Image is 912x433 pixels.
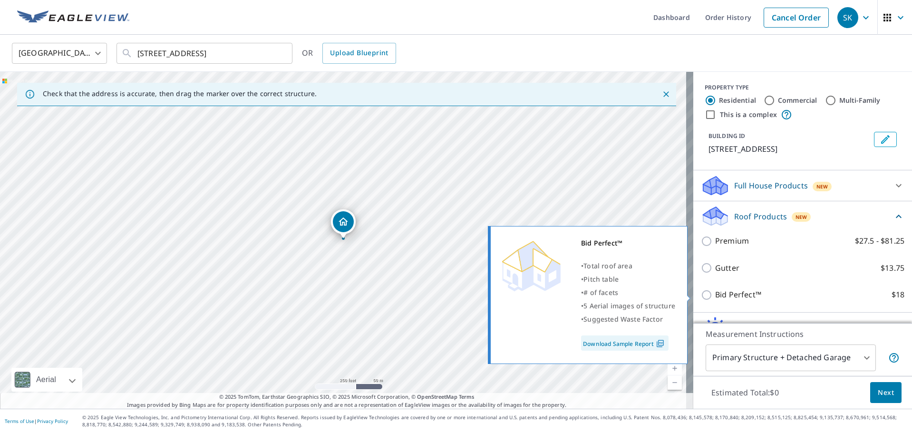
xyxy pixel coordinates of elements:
span: Upload Blueprint [330,47,388,59]
span: Next [878,387,894,399]
p: $18 [892,289,904,301]
span: # of facets [583,288,618,297]
a: Download Sample Report [581,335,669,351]
span: 5 Aerial images of structure [583,301,675,310]
div: Roof ProductsNew [701,205,904,227]
img: Pdf Icon [654,339,667,348]
label: Commercial [778,96,817,105]
label: Residential [719,96,756,105]
p: | [5,418,68,424]
p: [STREET_ADDRESS] [708,143,870,155]
div: SK [837,7,858,28]
span: Suggested Waste Factor [583,315,663,324]
div: Dropped pin, building 1, Residential property, 1019 Terrace Ave Ford City, PA 16226 [331,209,356,239]
label: This is a complex [720,110,777,119]
a: Cancel Order [764,8,829,28]
div: Aerial [33,368,59,392]
div: OR [302,43,396,64]
p: Roof Products [734,211,787,222]
p: Solar Products [734,322,788,334]
img: Premium [498,236,564,294]
a: Terms of Use [5,418,34,424]
a: Current Level 17, Zoom In [668,361,682,375]
div: Solar ProductsNew [701,316,904,339]
span: Pitch table [583,275,619,284]
button: Close [660,88,672,100]
span: © 2025 TomTom, Earthstar Geographics SIO, © 2025 Microsoft Corporation, © [219,393,475,401]
p: © 2025 Eagle View Technologies, Inc. and Pictometry International Corp. All Rights Reserved. Repo... [82,414,907,428]
span: Total roof area [583,261,632,270]
a: Upload Blueprint [322,43,396,64]
button: Next [870,382,902,403]
p: Check that the address is accurate, then drag the marker over the correct structure. [43,89,317,98]
a: OpenStreetMap [417,393,457,400]
p: BUILDING ID [708,132,745,140]
div: [GEOGRAPHIC_DATA] [12,40,107,67]
div: PROPERTY TYPE [705,83,901,92]
p: Gutter [715,262,739,274]
a: Current Level 17, Zoom Out [668,375,682,390]
img: EV Logo [17,10,129,25]
p: Bid Perfect™ [715,289,761,301]
div: Aerial [11,368,82,392]
div: Primary Structure + Detached Garage [706,344,876,371]
div: • [581,313,675,326]
span: New [816,183,828,190]
span: Your report will include the primary structure and a detached garage if one exists. [888,352,900,364]
p: $13.75 [881,262,904,274]
p: Premium [715,235,749,247]
label: Multi-Family [839,96,881,105]
p: Measurement Instructions [706,328,900,340]
div: Full House ProductsNew [701,174,904,197]
div: • [581,299,675,313]
button: Edit building 1 [874,132,897,147]
div: • [581,286,675,299]
p: Estimated Total: $0 [704,382,786,403]
p: $27.5 - $81.25 [855,235,904,247]
div: • [581,273,675,286]
a: Terms [459,393,475,400]
p: Full House Products [734,180,808,191]
a: Privacy Policy [37,418,68,424]
input: Search by address or latitude-longitude [137,40,273,67]
div: • [581,259,675,273]
div: Bid Perfect™ [581,236,675,250]
span: New [796,213,807,221]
